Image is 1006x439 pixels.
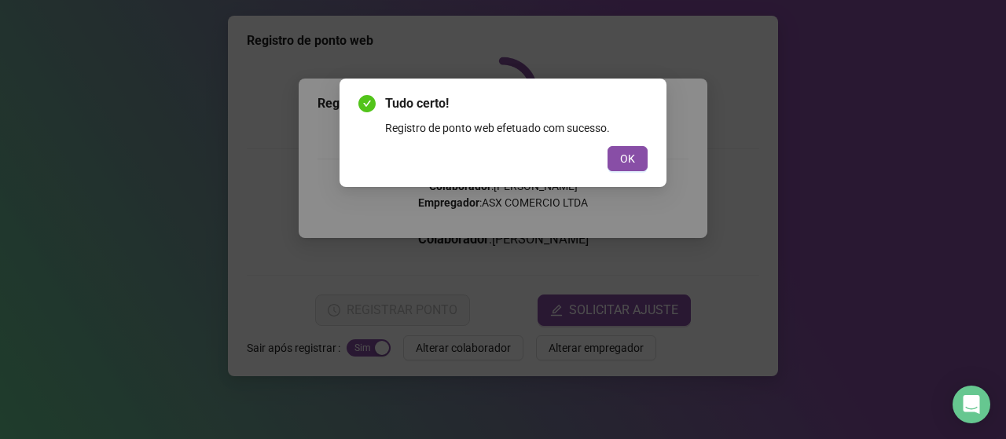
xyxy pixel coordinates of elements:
div: Open Intercom Messenger [953,386,990,423]
span: check-circle [358,95,376,112]
span: Tudo certo! [385,94,648,113]
span: OK [620,150,635,167]
button: OK [608,146,648,171]
div: Registro de ponto web efetuado com sucesso. [385,119,648,137]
